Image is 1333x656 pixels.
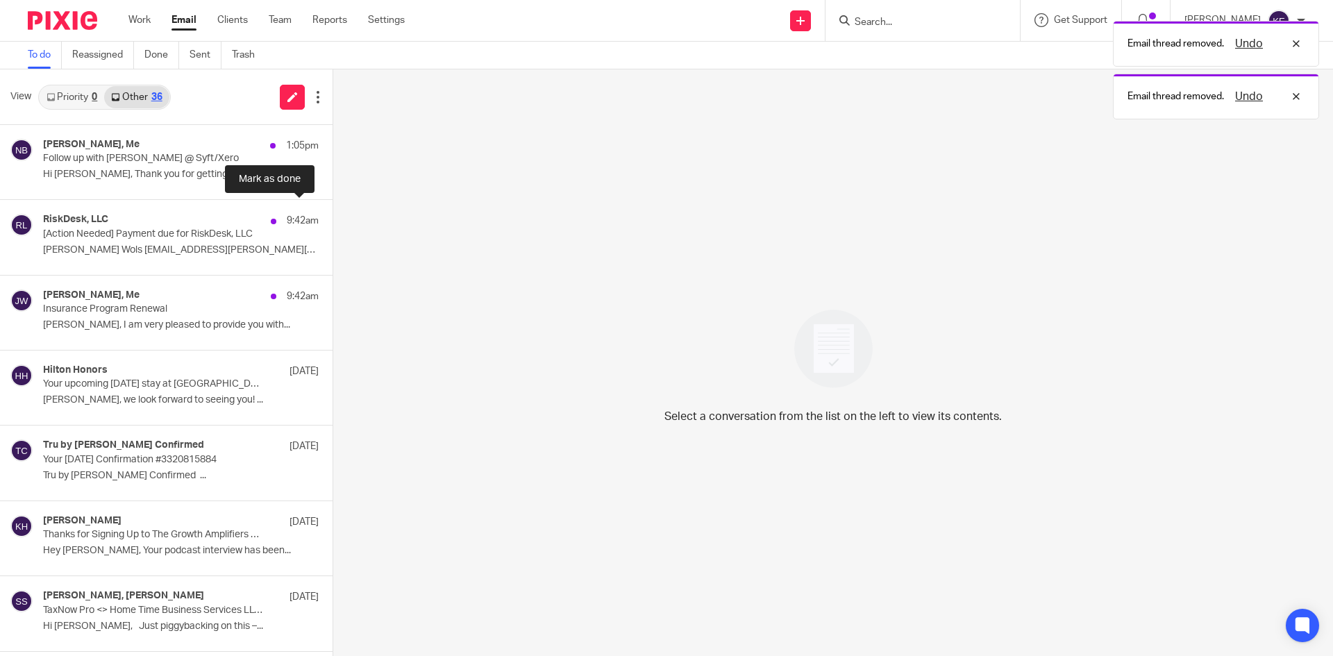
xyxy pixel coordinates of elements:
[171,13,196,27] a: Email
[43,545,319,557] p: Hey [PERSON_NAME], Your podcast interview has been...
[10,590,33,612] img: svg%3E
[286,139,319,153] p: 1:05pm
[1268,10,1290,32] img: svg%3E
[43,303,264,315] p: Insurance Program Renewal
[43,394,319,406] p: [PERSON_NAME], we look forward to seeing you! ...
[290,590,319,604] p: [DATE]
[290,439,319,453] p: [DATE]
[43,621,319,632] p: Hi [PERSON_NAME], Just piggybacking on this –...
[43,378,264,390] p: Your upcoming [DATE] stay at [GEOGRAPHIC_DATA] by [GEOGRAPHIC_DATA]
[10,139,33,161] img: svg%3E
[43,454,264,466] p: Your [DATE] Confirmation #3320815884
[290,515,319,529] p: [DATE]
[43,319,319,331] p: [PERSON_NAME], I am very pleased to provide you with...
[10,439,33,462] img: svg%3E
[43,590,204,602] h4: [PERSON_NAME], [PERSON_NAME]
[72,42,134,69] a: Reassigned
[43,289,140,301] h4: [PERSON_NAME], Me
[190,42,221,69] a: Sent
[92,92,97,102] div: 0
[269,13,292,27] a: Team
[232,42,265,69] a: Trash
[43,169,319,180] p: Hi [PERSON_NAME], Thank you for getting back to me...
[10,515,33,537] img: svg%3E
[10,364,33,387] img: svg%3E
[40,86,104,108] a: Priority0
[664,408,1002,425] p: Select a conversation from the list on the left to view its contents.
[43,470,319,482] p: Tru by [PERSON_NAME] Confirmed ...
[43,228,264,240] p: [Action Needed] Payment due for RiskDesk, LLC
[10,214,33,236] img: svg%3E
[217,13,248,27] a: Clients
[10,90,31,104] span: View
[43,139,140,151] h4: [PERSON_NAME], Me
[1231,88,1267,105] button: Undo
[290,364,319,378] p: [DATE]
[28,11,97,30] img: Pixie
[43,515,121,527] h4: [PERSON_NAME]
[785,301,882,397] img: image
[287,214,319,228] p: 9:42am
[43,153,264,165] p: Follow up with [PERSON_NAME] @ Syft/Xero
[128,13,151,27] a: Work
[43,214,108,226] h4: RiskDesk, LLC
[43,529,264,541] p: Thanks for Signing Up to The Growth Amplifiers Podcast
[287,289,319,303] p: 9:42am
[43,605,264,616] p: TaxNow Pro <> Home Time Business Services LLC <> Welcome & Onboarding Resources!
[43,439,204,451] h4: Tru by [PERSON_NAME] Confirmed
[312,13,347,27] a: Reports
[28,42,62,69] a: To do
[104,86,169,108] a: Other36
[43,244,319,256] p: [PERSON_NAME] Wols [EMAIL_ADDRESS][PERSON_NAME][DOMAIN_NAME] (859)...
[151,92,162,102] div: 36
[1127,37,1224,51] p: Email thread removed.
[1127,90,1224,103] p: Email thread removed.
[144,42,179,69] a: Done
[368,13,405,27] a: Settings
[10,289,33,312] img: svg%3E
[1231,35,1267,52] button: Undo
[43,364,108,376] h4: Hilton Honors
